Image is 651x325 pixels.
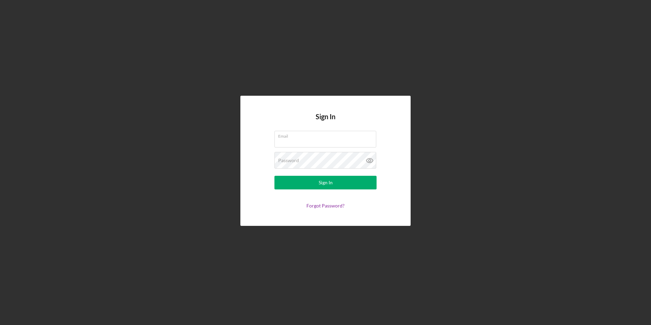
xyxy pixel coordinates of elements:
[278,158,299,163] label: Password
[316,113,335,131] h4: Sign In
[274,176,377,189] button: Sign In
[278,131,376,139] label: Email
[306,203,345,208] a: Forgot Password?
[319,176,333,189] div: Sign In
